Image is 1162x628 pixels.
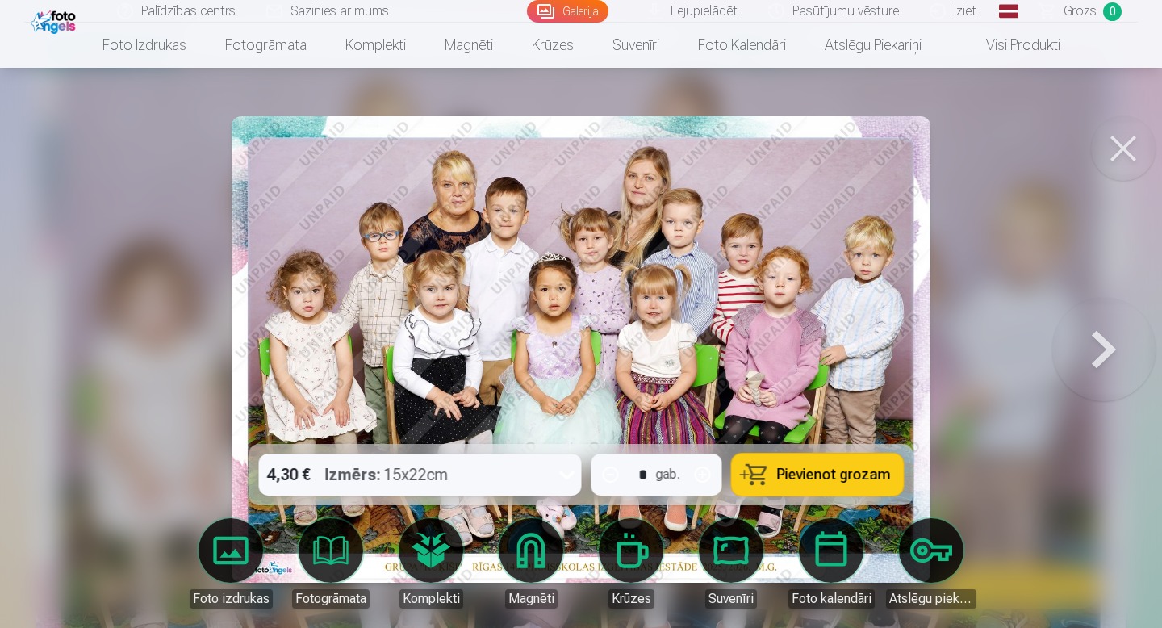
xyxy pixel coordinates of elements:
a: Suvenīri [593,23,679,68]
a: Fotogrāmata [206,23,326,68]
div: 4,30 € [259,454,319,496]
span: Grozs [1064,2,1097,21]
div: Foto izdrukas [190,589,273,609]
img: /fa1 [31,6,80,34]
a: Krūzes [512,23,593,68]
div: Krūzes [608,589,654,609]
a: Magnēti [486,518,576,609]
div: Fotogrāmata [292,589,370,609]
div: Magnēti [505,589,558,609]
a: Komplekti [386,518,476,609]
div: Komplekti [399,589,463,609]
a: Fotogrāmata [286,518,376,609]
a: Atslēgu piekariņi [886,518,976,609]
a: Atslēgu piekariņi [805,23,941,68]
a: Foto kalendāri [679,23,805,68]
a: Komplekti [326,23,425,68]
span: Pievienot grozam [777,467,891,482]
button: Pievienot grozam [732,454,904,496]
span: 0 [1103,2,1122,21]
a: Foto izdrukas [186,518,276,609]
div: Atslēgu piekariņi [886,589,976,609]
a: Foto izdrukas [83,23,206,68]
a: Visi produkti [941,23,1080,68]
a: Suvenīri [686,518,776,609]
div: Suvenīri [705,589,757,609]
a: Foto kalendāri [786,518,876,609]
div: gab. [656,465,680,484]
div: Foto kalendāri [788,589,875,609]
a: Magnēti [425,23,512,68]
div: 15x22cm [325,454,449,496]
strong: Izmērs : [325,463,381,486]
a: Krūzes [586,518,676,609]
